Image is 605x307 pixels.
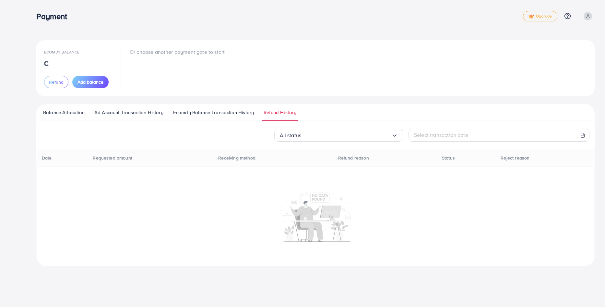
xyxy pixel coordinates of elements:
[44,76,68,88] button: Refund
[528,14,534,19] img: tick
[414,131,468,138] span: Select transaction date
[264,109,296,116] span: Refund History
[528,14,552,19] span: Upgrade
[301,130,391,140] input: Search for option
[36,12,72,21] h3: Payment
[173,109,254,116] span: Ecomdy Balance Transaction History
[77,79,103,85] span: Add balance
[280,130,302,140] span: All status
[44,49,79,55] span: Ecomdy Balance
[130,48,225,56] p: Or choose another payment gate to start
[49,79,64,85] span: Refund
[523,11,557,21] a: tickUpgrade
[72,76,109,88] button: Add balance
[94,109,163,116] span: Ad Account Transaction History
[274,129,404,142] div: Search for option
[43,109,85,116] span: Balance Allocation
